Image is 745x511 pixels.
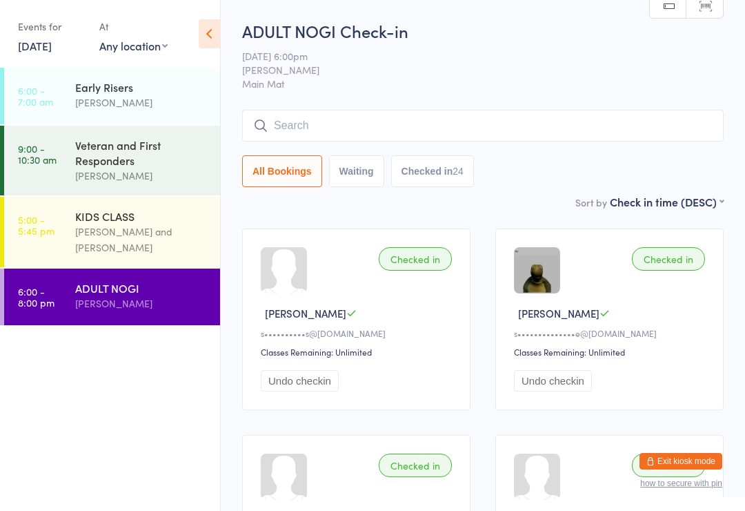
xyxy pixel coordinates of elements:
[75,79,208,95] div: Early Risers
[18,85,53,107] time: 6:00 - 7:00 am
[329,155,384,187] button: Waiting
[242,49,702,63] span: [DATE] 6:00pm
[514,247,560,293] img: image1727328064.png
[99,15,168,38] div: At
[18,214,54,236] time: 5:00 - 5:45 pm
[4,269,220,325] a: 6:00 -8:00 pmADULT NOGI[PERSON_NAME]
[18,143,57,165] time: 9:00 - 10:30 am
[261,370,339,392] button: Undo checkin
[575,195,607,209] label: Sort by
[75,95,208,110] div: [PERSON_NAME]
[265,306,346,320] span: [PERSON_NAME]
[18,38,52,53] a: [DATE]
[242,19,724,42] h2: ADULT NOGI Check-in
[75,137,208,168] div: Veteran and First Responders
[514,346,709,358] div: Classes Remaining: Unlimited
[242,110,724,142] input: Search
[518,306,599,320] span: [PERSON_NAME]
[4,68,220,124] a: 6:00 -7:00 amEarly Risers[PERSON_NAME]
[75,209,208,224] div: KIDS CLASS
[75,224,208,256] div: [PERSON_NAME] and [PERSON_NAME]
[75,296,208,311] div: [PERSON_NAME]
[640,479,722,488] button: how to secure with pin
[261,346,456,358] div: Classes Remaining: Unlimited
[632,454,705,477] div: Checked in
[453,166,464,177] div: 24
[610,194,724,209] div: Check in time (DESC)
[18,15,86,38] div: Events for
[514,370,592,392] button: Undo checkin
[4,197,220,267] a: 5:00 -5:45 pmKIDS CLASS[PERSON_NAME] and [PERSON_NAME]
[75,168,208,184] div: [PERSON_NAME]
[379,247,452,271] div: Checked in
[639,453,722,470] button: Exit kiosk mode
[242,63,702,77] span: [PERSON_NAME]
[391,155,474,187] button: Checked in24
[632,247,705,271] div: Checked in
[379,454,452,477] div: Checked in
[261,327,456,339] div: s••••••••••s@[DOMAIN_NAME]
[18,286,54,308] time: 6:00 - 8:00 pm
[242,77,724,90] span: Main Mat
[99,38,168,53] div: Any location
[514,327,709,339] div: s••••••••••••••e@[DOMAIN_NAME]
[75,280,208,296] div: ADULT NOGI
[4,126,220,195] a: 9:00 -10:30 amVeteran and First Responders[PERSON_NAME]
[242,155,322,187] button: All Bookings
